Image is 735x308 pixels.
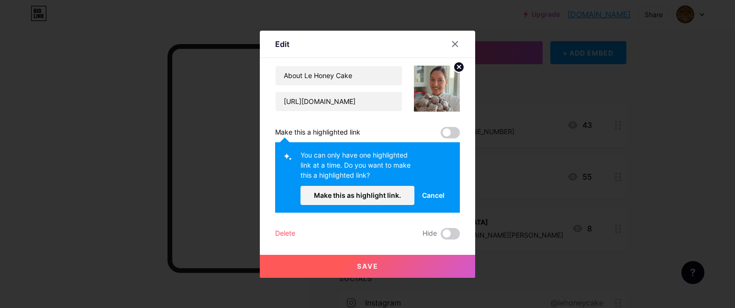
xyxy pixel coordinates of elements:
[275,127,360,138] div: Make this a highlighted link
[275,228,295,240] div: Delete
[357,262,379,270] span: Save
[423,228,437,240] span: Hide
[260,255,475,278] button: Save
[301,186,414,205] button: Make this as highlight link.
[414,66,460,112] img: link_thumbnail
[276,66,402,85] input: Title
[276,92,402,111] input: URL
[422,190,445,200] span: Cancel
[275,38,290,50] div: Edit
[301,150,414,186] div: You can only have one highlighted link at a time. Do you want to make this a highlighted link?
[414,186,452,205] button: Cancel
[314,191,401,199] span: Make this as highlight link.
